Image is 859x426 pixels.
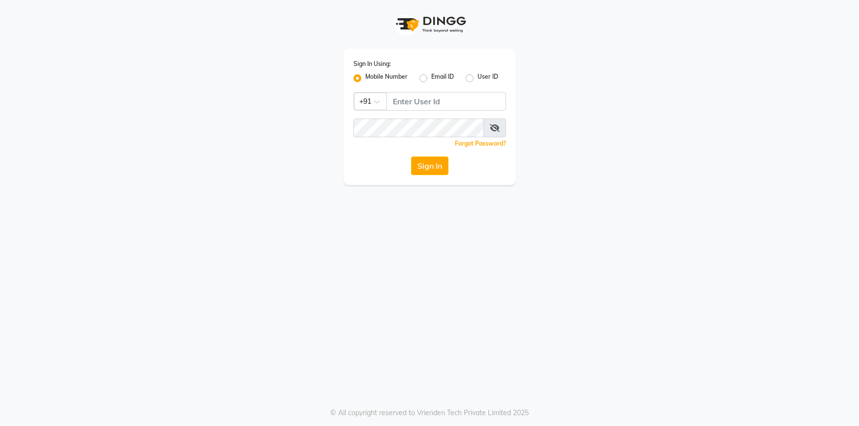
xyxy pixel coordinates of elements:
[390,10,469,39] img: logo1.svg
[411,156,448,175] button: Sign In
[353,119,484,137] input: Username
[431,72,454,84] label: Email ID
[477,72,498,84] label: User ID
[455,140,506,147] a: Forgot Password?
[386,92,506,111] input: Username
[353,60,391,68] label: Sign In Using:
[365,72,408,84] label: Mobile Number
